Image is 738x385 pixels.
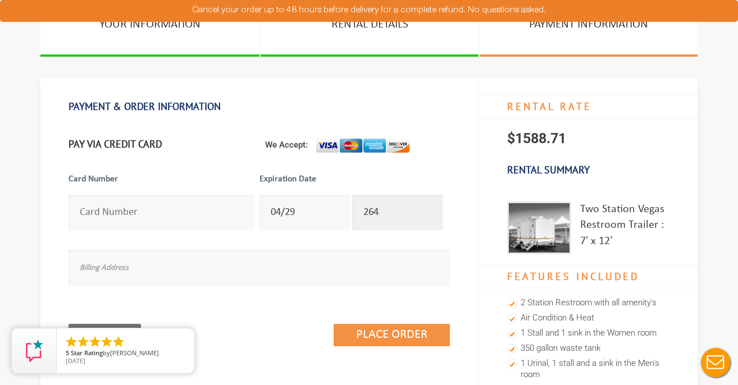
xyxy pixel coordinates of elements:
[88,335,102,349] li: 
[479,119,698,158] p: $1588.71
[66,350,185,357] span: by
[479,265,698,289] h4: Features Included
[66,349,69,357] span: 5
[66,356,85,365] span: [DATE]
[69,195,254,230] input: Card Number
[507,356,669,383] li: 1 Urinal, 1 stall and a sink in the Men's room
[110,349,159,357] span: [PERSON_NAME]
[507,341,669,356] li: 350 gallon waste tank
[71,349,103,357] span: Star Rating
[580,201,669,254] div: Two Station Vegas Restroom Trailer : 7′ x 12′
[23,340,45,362] img: Review Rating
[265,140,316,150] span: We Accept:
[507,311,669,326] li: Air Condition & Heat
[69,324,141,346] input: Back
[69,138,162,150] label: PAY VIA CREDIT CARD
[69,250,450,285] input: Billing Address
[507,326,669,341] li: 1 Stall and 1 sink in the Women room
[479,158,698,182] h3: Rental Summary
[334,324,450,346] input: Place Order
[259,195,350,230] input: MM/YYYY
[112,335,125,349] li: 
[507,296,669,311] li: 2 Station Restroom with all amenity's
[69,95,450,118] h1: PAYMENT & ORDER INFORMATION
[65,335,78,349] li: 
[69,173,254,192] label: Card Number
[76,335,90,349] li: 
[693,340,738,385] button: Live Chat
[352,195,443,230] input: CVV Number
[259,173,445,192] label: Expiration Date
[479,95,698,119] h4: RENTAL RATE
[100,335,113,349] li: 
